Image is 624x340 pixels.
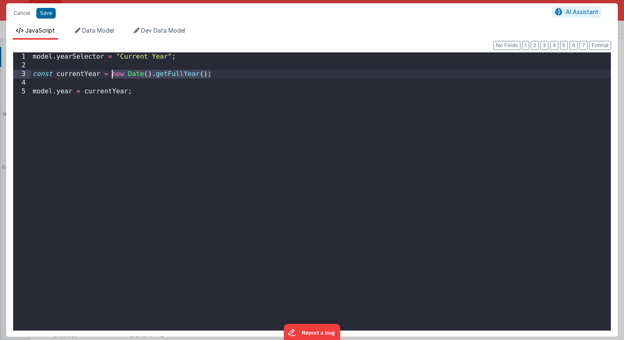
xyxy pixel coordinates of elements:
button: AI Assistant [552,7,601,17]
button: 4 [550,41,558,50]
button: 5 [560,41,568,50]
button: Cancel [9,7,34,19]
div: 2 [13,61,31,70]
button: 7 [579,41,588,50]
span: JavaScript [25,27,55,34]
div: 5 [13,87,31,96]
button: 2 [531,41,539,50]
button: 3 [540,41,548,50]
button: Save [36,8,56,19]
div: 1 [13,52,31,61]
button: No Folds [494,41,520,50]
div: 3 [13,70,31,78]
span: Dev Data Model [141,27,185,34]
span: Data Model [82,27,114,34]
button: 6 [570,41,578,50]
div: 4 [13,78,31,87]
button: Format [589,41,611,50]
button: 1 [522,41,529,50]
span: AI Assistant [566,8,598,15]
